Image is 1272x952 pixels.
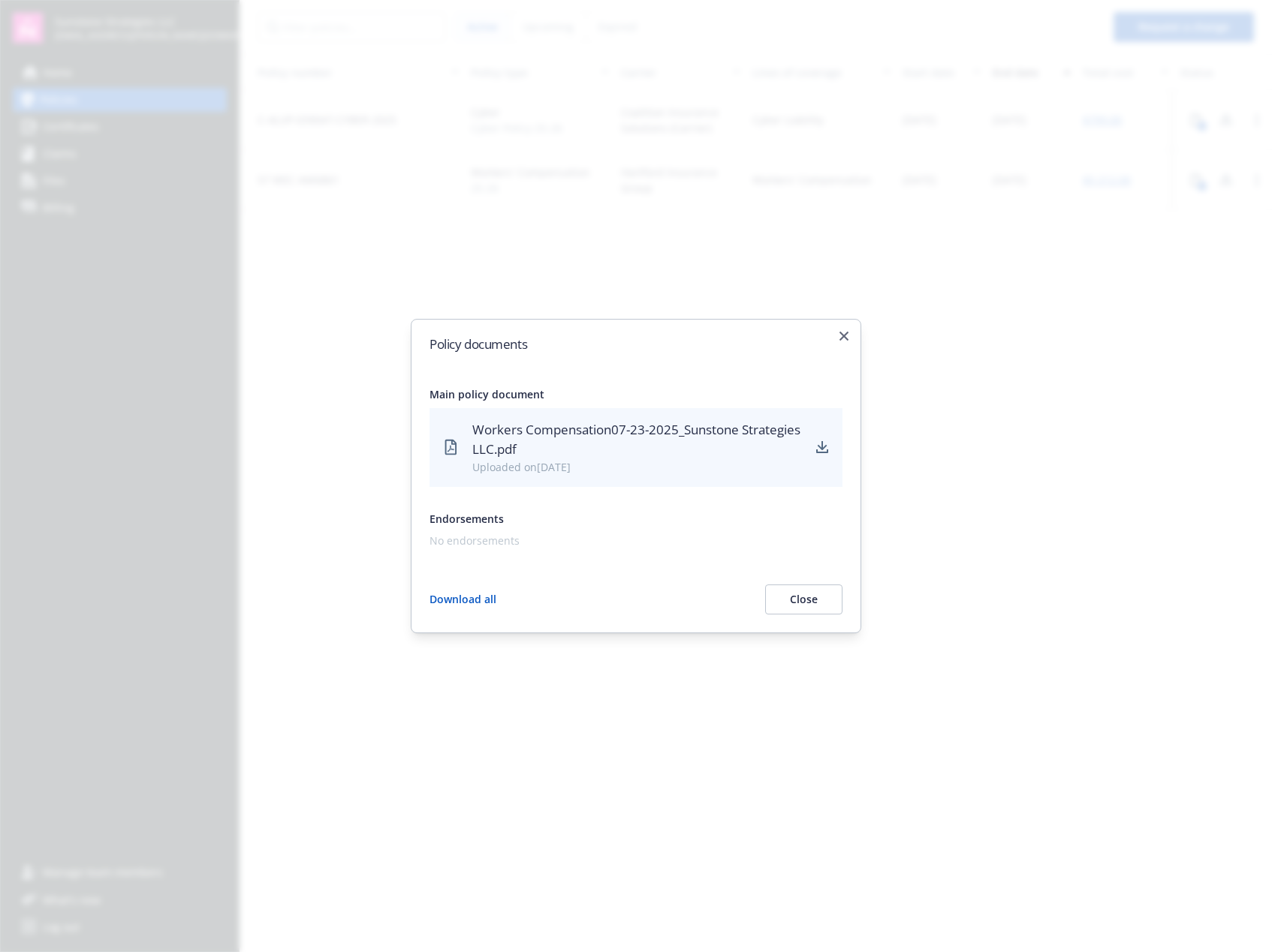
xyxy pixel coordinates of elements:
[430,338,842,350] h2: Policy documents
[430,511,842,527] div: Endorsements
[472,420,803,460] div: Workers Compensation07-23-2025_Sunstone Strategies LLC.pdf
[430,386,842,402] div: Main policy document
[430,533,836,548] div: No endorsements
[815,439,830,457] a: download
[430,584,496,614] button: Download all
[765,584,842,614] button: Close
[472,459,803,475] div: Uploaded on [DATE]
